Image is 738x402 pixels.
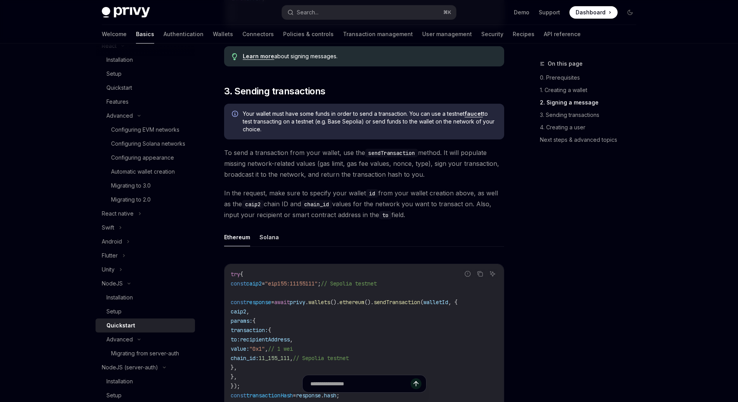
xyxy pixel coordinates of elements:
span: . [305,299,308,306]
div: Setup [106,307,122,316]
div: Setup [106,391,122,400]
div: Migrating from server-auth [111,349,179,358]
a: Authentication [164,25,204,44]
span: caip2 [231,308,246,315]
button: NodeJS (server-auth) [96,360,195,374]
a: Support [539,9,560,16]
button: Copy the contents from the code block [475,269,485,279]
code: id [366,189,378,198]
span: chain_id: [231,355,259,362]
a: Installation [96,291,195,305]
a: 3. Sending transactions [540,109,642,121]
span: To send a transaction from your wallet, use the method. It will populate missing network-related ... [224,147,504,180]
span: await [274,299,290,306]
span: value: [231,345,249,352]
span: ( [420,299,423,306]
a: Basics [136,25,154,44]
button: Swift [96,221,195,235]
a: Recipes [513,25,534,44]
a: Configuring appearance [96,151,195,165]
a: Setup [96,305,195,318]
div: Installation [106,293,133,302]
a: Wallets [213,25,233,44]
a: faucet [465,110,483,117]
div: NodeJS (server-auth) [102,363,158,372]
a: Features [96,95,195,109]
span: "0x1" [249,345,265,352]
span: = [271,299,274,306]
span: 3. Sending transactions [224,85,325,97]
div: Setup [106,69,122,78]
a: Transaction management [343,25,413,44]
a: Migrating to 2.0 [96,193,195,207]
code: sendTransaction [365,149,418,157]
span: to: [231,336,240,343]
div: about signing messages. [243,52,496,60]
a: 1. Creating a wallet [540,84,642,96]
a: 0. Prerequisites [540,71,642,84]
button: Report incorrect code [463,269,473,279]
button: Ask AI [487,269,498,279]
div: Advanced [106,335,133,344]
a: Demo [514,9,529,16]
a: User management [422,25,472,44]
a: Automatic wallet creation [96,165,195,179]
span: wallets [308,299,330,306]
div: Android [102,237,122,246]
a: Learn more [243,53,274,60]
span: = [262,280,265,287]
code: chain_id [301,200,332,209]
input: Ask a question... [310,375,411,392]
img: dark logo [102,7,150,18]
span: response [246,299,271,306]
span: (). [330,299,339,306]
span: ⌘ K [443,9,451,16]
button: Advanced [96,332,195,346]
a: 2. Signing a message [540,96,642,109]
div: NodeJS [102,279,123,288]
a: Connectors [242,25,274,44]
svg: Info [232,111,240,118]
div: Features [106,97,129,106]
a: Installation [96,53,195,67]
span: // Sepolia testnet [321,280,377,287]
div: Quickstart [106,83,132,92]
a: Configuring Solana networks [96,137,195,151]
button: Send message [411,378,421,389]
span: Your wallet must have some funds in order to send a transaction. You can use a testnet to test tr... [243,110,496,133]
span: (). [364,299,374,306]
div: Configuring appearance [111,153,174,162]
button: Unity [96,263,195,277]
span: try [231,271,240,278]
div: Migrating to 2.0 [111,195,151,204]
span: const [231,280,246,287]
span: // Sepolia testnet [293,355,349,362]
span: sendTransaction [374,299,420,306]
span: transaction: [231,327,268,334]
div: Unity [102,265,115,274]
span: { [240,271,243,278]
span: privy [290,299,305,306]
span: 11_155_111 [259,355,290,362]
button: Ethereum [224,228,250,246]
span: Dashboard [576,9,606,16]
span: { [252,317,256,324]
span: walletId [423,299,448,306]
div: Automatic wallet creation [111,167,175,176]
a: Configuring EVM networks [96,123,195,137]
div: Search... [297,8,319,17]
div: Quickstart [106,321,135,330]
span: caip2 [246,280,262,287]
span: "eip155:11155111" [265,280,318,287]
div: Advanced [106,111,133,120]
button: NodeJS [96,277,195,291]
a: Quickstart [96,318,195,332]
div: React native [102,209,134,218]
code: caip2 [242,200,264,209]
div: Configuring Solana networks [111,139,185,148]
span: ethereum [339,299,364,306]
span: params: [231,317,252,324]
a: Quickstart [96,81,195,95]
a: Migrating from server-auth [96,346,195,360]
span: const [231,299,246,306]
